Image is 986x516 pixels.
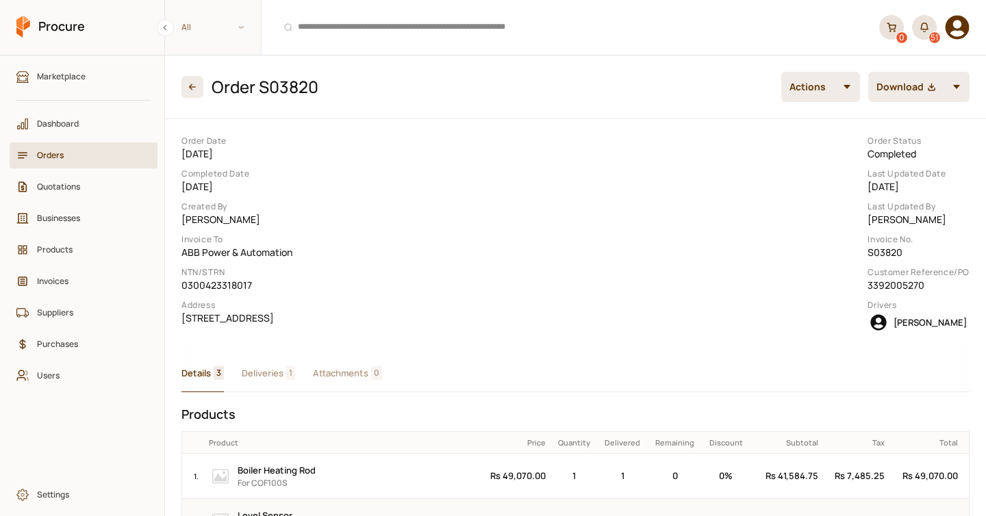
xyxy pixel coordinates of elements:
span: [PERSON_NAME] [894,316,967,328]
th: Product [204,431,478,453]
dt: Completed Date [181,168,292,180]
dt: Invoice No. [868,234,970,246]
dt: Last Updated By [868,201,970,213]
td: 1 [551,454,597,499]
span: Marketplace [37,70,140,83]
span: Quotations [37,180,140,193]
a: 0 [879,15,904,40]
div: 0 [896,32,907,43]
dt: Customer Reference/PO [868,267,970,279]
dd: [PERSON_NAME] [181,213,292,226]
dd: S03820 [868,246,970,259]
span: Deliveries [242,366,283,380]
h2: Order S03820 [212,75,318,99]
span: Invoices [37,274,140,287]
h3: Products [181,406,970,423]
a: Boiler Heating RodFor COF100S [209,463,473,489]
span: Products [37,243,140,256]
button: Download [868,72,944,102]
div: 51 [929,32,940,43]
th: Subtotal [750,431,823,453]
span: Users [37,369,140,382]
dt: Invoice To [181,234,292,246]
dd: 0300423318017 [181,279,292,292]
input: Products, Businesses, Users, Suppliers, Orders, and Purchases [270,10,871,44]
a: Suppliers [10,300,157,326]
dt: Drivers [868,300,970,311]
td: 0 % [702,454,750,499]
dt: NTN/STRN [181,267,292,279]
div: Rs 49,070.00 [894,469,958,483]
span: Procure [38,18,85,35]
th: Remaining [648,431,702,453]
td: Rs 41,584.75 [750,454,823,499]
a: Dashboard [10,111,157,137]
th: Total [889,431,970,453]
a: Orders [10,142,157,168]
th: Quantity [551,431,597,453]
dd: [DATE] [181,180,292,193]
span: Download [876,80,924,94]
a: Settings [10,482,157,508]
dd: Completed [868,147,970,160]
dd: [DATE] [181,147,292,160]
span: 1 [286,366,295,380]
th: Delivered [597,431,648,453]
small: 1 . [194,472,199,481]
span: Purchases [37,337,140,350]
span: Dashboard [37,117,140,130]
dd: [DATE] [868,180,970,193]
span: Attachments [313,366,368,380]
span: 0 [371,366,382,380]
span: Boiler Heating Rod [238,464,316,476]
a: Procure [16,16,85,39]
dt: Created By [181,201,292,213]
span: 3 [214,366,224,380]
div: For COF100S [238,478,316,489]
span: All [165,16,261,38]
a: Users [10,363,157,389]
dt: Last Updated Date [868,168,970,180]
span: Settings [37,488,140,501]
span: Suppliers [37,306,140,319]
dd: [STREET_ADDRESS] [181,311,292,324]
span: All [181,21,191,34]
a: Invoices [10,268,157,294]
a: Quotations [10,174,157,200]
dt: Order Date [181,136,292,147]
td: 1 [597,454,648,499]
span: Details [181,366,211,380]
td: Rs 49,070.00 [478,454,551,499]
th: Tax [823,431,889,453]
a: Businesses [10,205,157,231]
dt: Address [181,300,292,311]
a: Products [10,237,157,263]
th: Discount [702,431,750,453]
dd: [PERSON_NAME] [868,213,970,226]
div: Ijaz Ahmad [868,311,967,333]
dt: Order Status [868,136,970,147]
th: Price [478,431,551,453]
span: Businesses [37,211,140,224]
td: 0 [648,454,702,499]
dd: ABB Power & Automation [181,246,292,259]
td: Rs 7,485.25 [823,454,889,499]
button: 51 [912,15,937,40]
a: Marketplace [10,64,157,90]
a: Purchases [10,331,157,357]
span: Orders [37,149,140,162]
dd: 3392005270 [868,279,970,292]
